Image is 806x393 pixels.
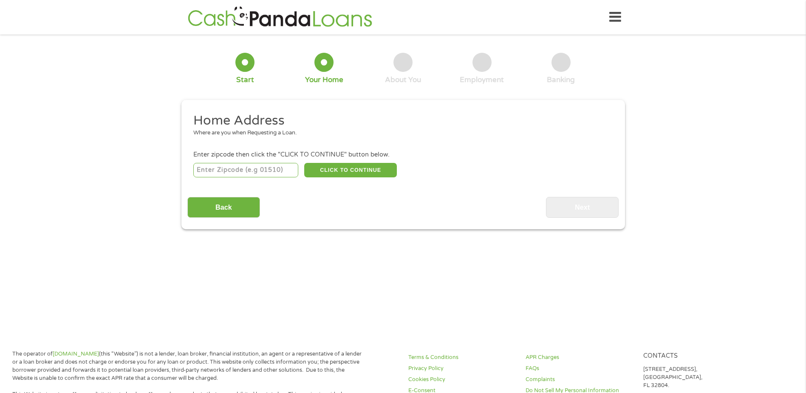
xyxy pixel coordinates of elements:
div: Banking [547,75,575,85]
div: Employment [460,75,504,85]
div: Enter zipcode then click the "CLICK TO CONTINUE" button below. [193,150,612,159]
h2: Home Address [193,112,606,129]
h4: Contacts [643,352,750,360]
div: Start [236,75,254,85]
div: Your Home [305,75,343,85]
a: Terms & Conditions [408,353,515,362]
p: The operator of (this “Website”) is not a lender, loan broker, financial institution, an agent or... [12,350,365,382]
a: [DOMAIN_NAME] [53,350,99,357]
p: [STREET_ADDRESS], [GEOGRAPHIC_DATA], FL 32804. [643,365,750,390]
div: About You [385,75,421,85]
div: Where are you when Requesting a Loan. [193,129,606,137]
a: Privacy Policy [408,365,515,373]
a: Cookies Policy [408,376,515,384]
a: Complaints [526,376,633,384]
input: Next [546,197,619,218]
input: Back [187,197,260,218]
img: GetLoanNow Logo [185,5,375,29]
input: Enter Zipcode (e.g 01510) [193,163,298,177]
button: CLICK TO CONTINUE [304,163,397,177]
a: APR Charges [526,353,633,362]
a: FAQs [526,365,633,373]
